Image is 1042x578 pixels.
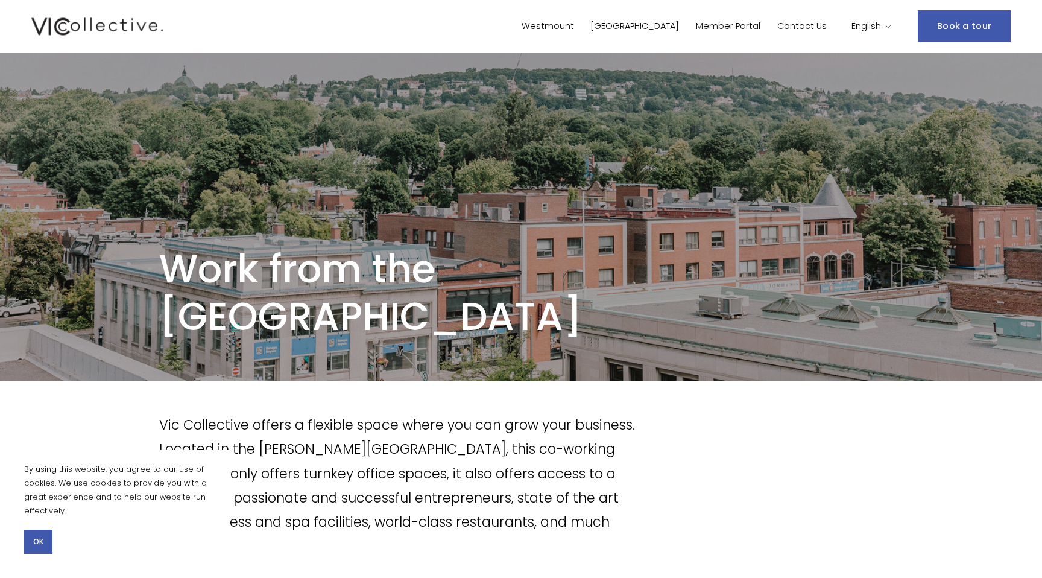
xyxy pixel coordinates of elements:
[696,17,760,35] a: Member Portal
[24,530,52,554] button: OK
[159,413,639,559] p: Vic Collective offers a flexible space where you can grow your business. Located in the [PERSON_N...
[918,10,1011,42] a: Book a tour
[522,17,574,35] a: Westmount
[31,15,163,38] img: Vic Collective
[851,17,892,35] div: language picker
[12,450,229,566] section: Cookie banner
[33,536,43,547] span: OK
[851,19,881,34] span: English
[777,17,827,35] a: Contact Us
[24,462,217,518] p: By using this website, you agree to our use of cookies. We use cookies to provide you with a grea...
[159,242,583,343] span: Work from the [GEOGRAPHIC_DATA]
[590,17,679,35] a: [GEOGRAPHIC_DATA]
